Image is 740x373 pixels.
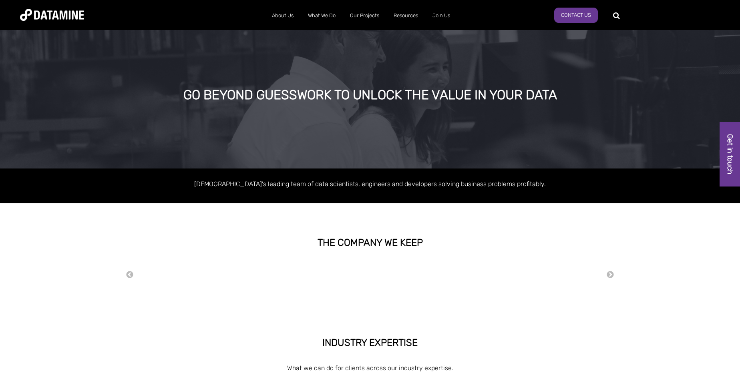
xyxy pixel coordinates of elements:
[720,122,740,186] a: Get in touch
[606,271,614,279] button: Next
[318,237,423,248] strong: THE COMPANY WE KEEP
[322,337,418,348] strong: INDUSTRY EXPERTISE
[554,8,598,23] a: Contact Us
[265,5,301,26] a: About Us
[386,5,425,26] a: Resources
[425,5,457,26] a: Join Us
[142,178,598,189] p: [DEMOGRAPHIC_DATA]'s leading team of data scientists, engineers and developers solving business p...
[287,364,453,372] span: What we can do for clients across our industry expertise.
[84,88,656,102] div: GO BEYOND GUESSWORK TO UNLOCK THE VALUE IN YOUR DATA
[20,9,84,21] img: Datamine
[343,5,386,26] a: Our Projects
[301,5,343,26] a: What We Do
[126,271,134,279] button: Previous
